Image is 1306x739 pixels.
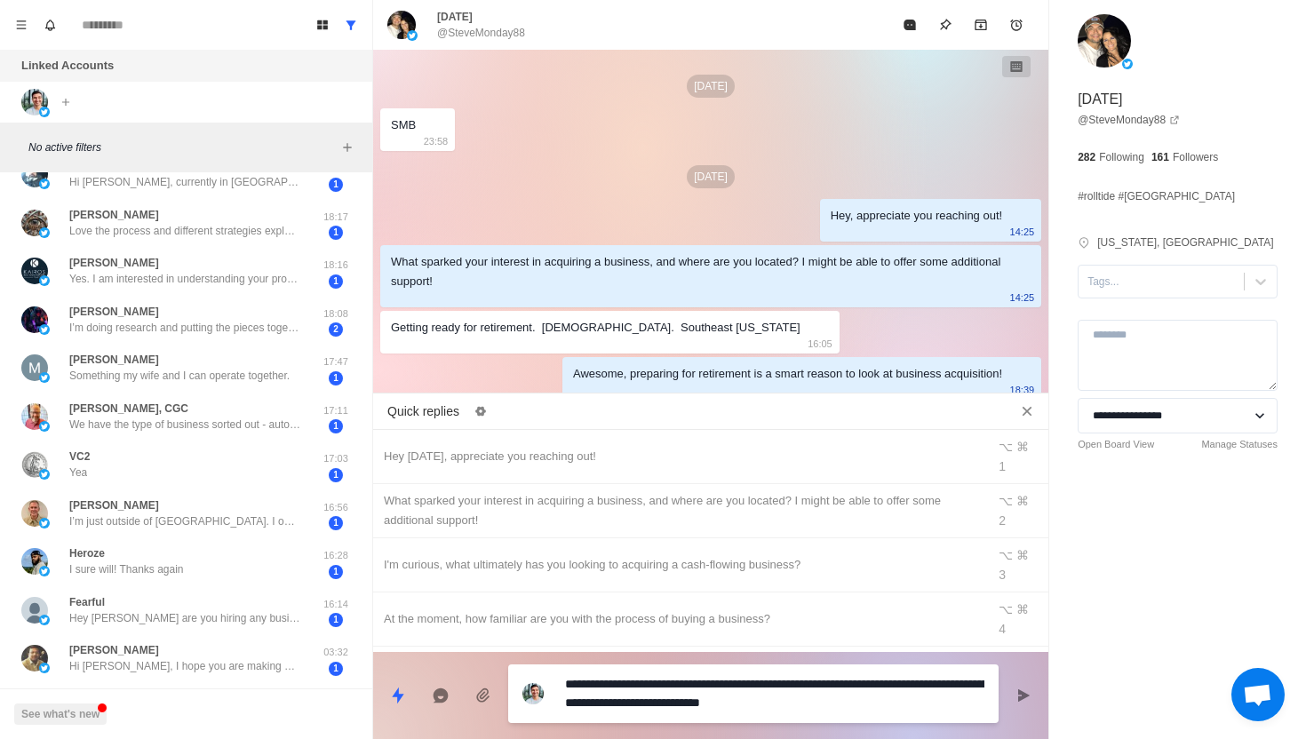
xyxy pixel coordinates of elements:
button: Board View [308,11,337,39]
p: Yes. I am interested in understanding your process e.g. cost, timeline, expectations so when I am... [69,271,300,287]
span: 1 [329,516,343,530]
p: Quick replies [387,402,459,421]
div: SMB [391,115,416,135]
p: We have the type of business sorted out - auto repair shop. I think evaluating the deal, structur... [69,417,300,433]
img: picture [39,275,50,286]
p: 16:28 [314,548,358,563]
button: Add media [466,678,501,713]
p: VC2 [69,449,90,465]
span: 1 [329,565,343,579]
img: picture [39,421,50,432]
button: Pin [928,7,963,43]
img: picture [39,227,50,238]
img: picture [39,663,50,673]
span: 1 [329,274,343,289]
img: picture [21,306,48,333]
span: 1 [329,662,343,676]
p: I sure will! Thanks again [69,561,184,577]
p: 23:58 [424,131,449,151]
p: [US_STATE], [GEOGRAPHIC_DATA] [1097,234,1273,250]
button: See what's new [14,703,107,725]
div: At the moment, how familiar are you with the process of buying a business? [384,609,976,629]
img: picture [39,469,50,480]
p: Fearful [69,594,105,610]
span: 1 [329,371,343,385]
p: @SteveMonday88 [437,25,525,41]
button: Edit quick replies [466,397,495,425]
button: Close quick replies [1013,397,1041,425]
img: picture [39,615,50,625]
img: picture [39,107,50,117]
p: 161 [1151,149,1169,165]
p: Following [1099,149,1144,165]
p: [PERSON_NAME] [69,642,159,658]
img: picture [39,324,50,335]
div: ⌥ ⌘ 4 [999,600,1038,639]
p: 16:05 [808,334,832,354]
button: Reply with AI [423,678,458,713]
img: picture [21,161,48,187]
img: picture [407,30,418,41]
img: picture [21,548,48,575]
img: picture [21,210,48,236]
div: Open chat [1231,668,1285,721]
button: Add filters [337,137,358,158]
img: picture [21,258,48,284]
span: 1 [329,419,343,433]
button: Add reminder [999,7,1034,43]
p: [PERSON_NAME] [69,207,159,223]
p: Yea [69,465,87,481]
img: picture [387,11,416,39]
img: picture [21,354,48,381]
p: I’m doing research and putting the pieces together now and hunting for a business as we speak [69,320,300,336]
p: [DATE] [687,165,735,188]
p: 18:17 [314,210,358,225]
div: What sparked your interest in acquiring a business, and where are you located? I might be able to... [391,252,1002,291]
p: [PERSON_NAME] [69,255,159,271]
img: picture [21,451,48,478]
p: 17:47 [314,354,358,369]
p: Something my wife and I can operate together. [69,368,290,384]
button: Mark as read [892,7,928,43]
img: picture [21,597,48,624]
span: 1 [329,468,343,482]
button: Send message [1006,678,1041,713]
p: [DATE] [1078,89,1122,110]
p: Linked Accounts [21,57,114,75]
div: ⌥ ⌘ 3 [999,545,1038,584]
div: I'm curious, what ultimately has you looking to acquiring a cash-flowing business? [384,555,976,575]
span: 1 [329,226,343,240]
img: picture [39,518,50,528]
p: [PERSON_NAME] [69,352,159,368]
p: Hi [PERSON_NAME], currently in [GEOGRAPHIC_DATA] [69,174,300,190]
a: @SteveMonday88 [1078,112,1180,128]
p: Hey [PERSON_NAME] are you hiring any business operators. I’m looking for a job and don’t have eno... [69,610,300,626]
p: [PERSON_NAME] [69,304,159,320]
img: picture [21,645,48,671]
div: Awesome, preparing for retirement is a smart reason to look at business acquisition! [573,364,1002,384]
p: 03:32 [314,645,358,660]
img: picture [1122,59,1133,69]
span: 1 [329,613,343,627]
p: 16:56 [314,500,358,515]
img: picture [21,89,48,115]
span: 1 [329,178,343,192]
p: Love the process and different strategies explained to get financed and even options with $0 out ... [69,223,300,239]
p: #rolltide #[GEOGRAPHIC_DATA] [1078,187,1235,206]
p: 14:25 [1010,288,1035,307]
p: [PERSON_NAME], CGC [69,401,188,417]
img: picture [39,179,50,189]
p: 14:25 [1010,222,1035,242]
img: picture [39,566,50,576]
div: ⌥ ⌘ 1 [999,437,1038,476]
img: picture [21,403,48,430]
button: Archive [963,7,999,43]
p: [DATE] [687,75,735,98]
button: Quick replies [380,678,416,713]
div: What sparked your interest in acquiring a business, and where are you located? I might be able to... [384,491,976,530]
p: No active filters [28,139,337,155]
p: 18:08 [314,306,358,322]
div: ⌥ ⌘ 2 [999,491,1038,530]
p: Hi [PERSON_NAME], I hope you are making money :) I have seen the three videos that [PERSON_NAME] ... [69,658,300,674]
p: 17:03 [314,451,358,466]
